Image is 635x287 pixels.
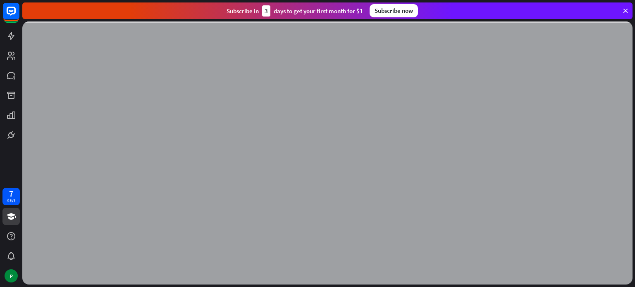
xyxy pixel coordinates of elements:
div: Subscribe in days to get your first month for $1 [227,5,363,17]
a: 7 days [2,188,20,205]
div: P [5,269,18,282]
div: 7 [9,190,13,197]
div: days [7,197,15,203]
div: Subscribe now [370,4,418,17]
div: 3 [262,5,270,17]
